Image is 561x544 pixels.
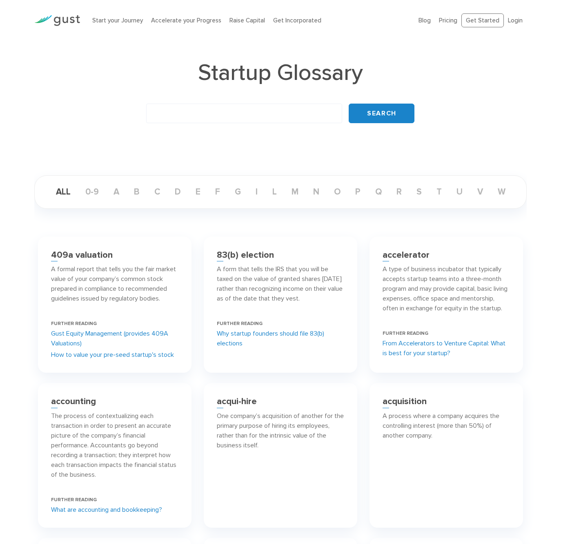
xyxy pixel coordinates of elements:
[151,17,221,24] a: Accelerate your Progress
[266,187,283,197] a: l
[34,15,80,26] img: Gust Logo
[450,187,469,197] a: u
[51,329,178,348] a: Gust Equity Management (provides 409A Valuations)
[390,187,408,197] a: r
[419,17,431,24] a: Blog
[430,187,448,197] a: t
[217,321,263,326] span: FURTHER READING
[34,61,527,84] h1: Startup Glossary
[51,321,97,326] span: FURTHER READING
[168,187,187,197] a: d
[383,250,430,260] h3: accelerator
[383,396,427,407] h3: acquisition
[383,338,510,358] a: From Accelerators to Venture Capital: What is best for your startup?
[51,411,178,480] p: The process of contextualizing each transaction in order to present an accurate picture of the co...
[349,187,367,197] a: p
[51,497,97,502] span: FURTHER READING
[461,13,504,28] a: Get Started
[51,396,96,407] h3: accounting
[491,187,512,197] a: w
[508,17,523,24] a: Login
[209,187,227,197] a: f
[307,187,326,197] a: n
[471,187,490,197] a: v
[327,187,347,197] a: o
[92,17,143,24] a: Start your Journey
[51,350,174,360] a: How to value your pre-seed startup's stock
[228,187,247,197] a: g
[217,264,344,303] p: A form that tells the IRS that you will be taxed on the value of granted shares [DATE] rather tha...
[369,187,388,197] a: q
[49,187,77,197] a: ALL
[229,17,265,24] a: Raise Capital
[51,250,113,260] h3: 409a valuation
[79,187,105,197] a: 0-9
[217,411,344,450] p: One company’s acquisition of another for the primary purpose of hiring its employees, rather than...
[349,104,414,123] input: Search
[217,250,274,260] h3: 83(b) election
[217,329,344,348] a: Why startup founders should file 83(b) elections
[273,17,321,24] a: Get Incorporated
[249,187,264,197] a: i
[51,264,178,303] p: A formal report that tells you the fair market value of your company’s common stock prepared in c...
[410,187,428,197] a: s
[148,187,167,197] a: c
[285,187,305,197] a: m
[383,411,510,440] p: A process where a company acquires the controlling interest (more than 50%) of another company.
[383,330,428,336] span: FURTHER READING
[127,187,146,197] a: b
[189,187,207,197] a: e
[383,264,510,313] p: A type of business incubator that typically accepts startup teams into a three-month program and ...
[439,17,457,24] a: Pricing
[51,505,162,515] a: What are accounting and bookkeeping?
[107,187,126,197] a: a
[217,396,257,407] h3: acqui-hire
